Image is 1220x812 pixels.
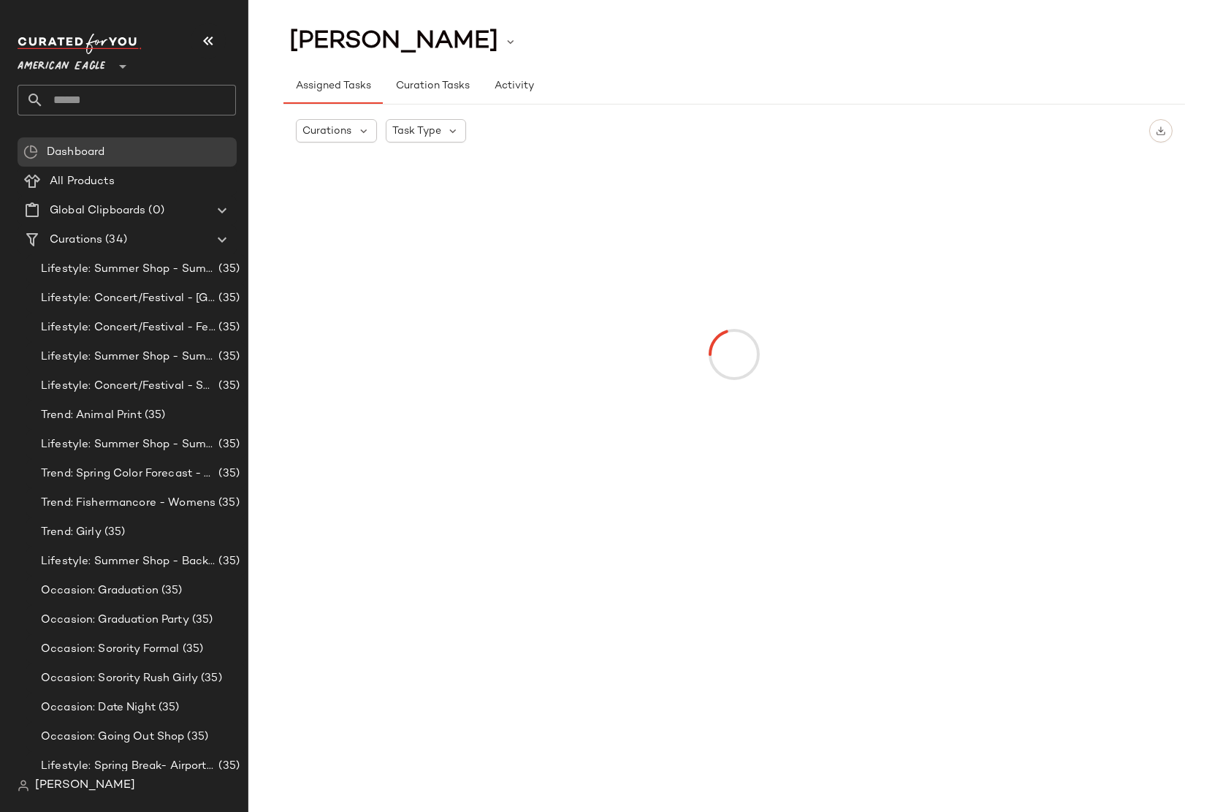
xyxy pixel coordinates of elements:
[50,202,145,219] span: Global Clipboards
[189,612,213,629] span: (35)
[41,261,216,278] span: Lifestyle: Summer Shop - Summer Abroad
[145,202,164,219] span: (0)
[1156,126,1166,136] img: svg%3e
[216,349,240,365] span: (35)
[41,436,216,453] span: Lifestyle: Summer Shop - Summer Internship
[41,583,159,599] span: Occasion: Graduation
[216,378,240,395] span: (35)
[41,641,180,658] span: Occasion: Sorority Formal
[184,729,208,745] span: (35)
[216,758,240,775] span: (35)
[50,232,102,248] span: Curations
[35,777,135,794] span: [PERSON_NAME]
[289,28,498,56] span: [PERSON_NAME]
[198,670,222,687] span: (35)
[41,524,102,541] span: Trend: Girly
[216,553,240,570] span: (35)
[216,290,240,307] span: (35)
[216,261,240,278] span: (35)
[18,780,29,792] img: svg%3e
[47,144,104,161] span: Dashboard
[41,407,142,424] span: Trend: Animal Print
[159,583,183,599] span: (35)
[23,145,38,159] img: svg%3e
[50,173,115,190] span: All Products
[102,232,127,248] span: (34)
[41,758,216,775] span: Lifestyle: Spring Break- Airport Style
[41,290,216,307] span: Lifestyle: Concert/Festival - [GEOGRAPHIC_DATA]
[494,80,534,92] span: Activity
[142,407,166,424] span: (35)
[41,466,216,482] span: Trend: Spring Color Forecast - Womens
[41,699,156,716] span: Occasion: Date Night
[41,349,216,365] span: Lifestyle: Summer Shop - Summer Study Sessions
[216,495,240,512] span: (35)
[41,378,216,395] span: Lifestyle: Concert/Festival - Sporty
[216,319,240,336] span: (35)
[41,553,216,570] span: Lifestyle: Summer Shop - Back to School Essentials
[18,50,105,76] span: American Eagle
[392,124,441,139] span: Task Type
[102,524,126,541] span: (35)
[295,80,371,92] span: Assigned Tasks
[156,699,180,716] span: (35)
[41,670,198,687] span: Occasion: Sorority Rush Girly
[41,612,189,629] span: Occasion: Graduation Party
[18,34,142,54] img: cfy_white_logo.C9jOOHJF.svg
[180,641,204,658] span: (35)
[394,80,469,92] span: Curation Tasks
[302,124,351,139] span: Curations
[41,729,184,745] span: Occasion: Going Out Shop
[216,436,240,453] span: (35)
[41,319,216,336] span: Lifestyle: Concert/Festival - Femme
[216,466,240,482] span: (35)
[41,495,216,512] span: Trend: Fishermancore - Womens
